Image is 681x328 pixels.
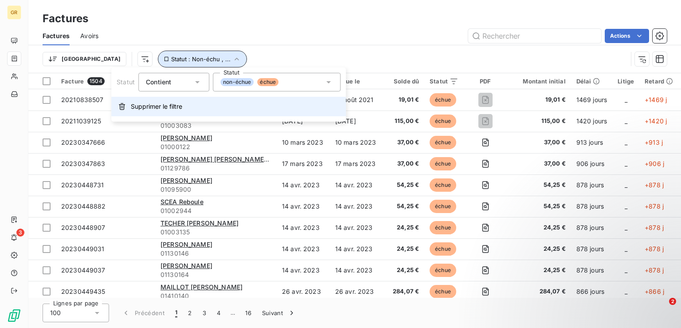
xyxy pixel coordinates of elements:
button: [GEOGRAPHIC_DATA] [43,52,126,66]
span: Factures [43,32,70,40]
div: PDF [469,78,501,85]
td: 10 mars 2023 [330,132,383,153]
div: GR [7,5,21,20]
span: Facture [61,78,84,85]
td: 878 jours [571,196,613,217]
span: 37,00 € [388,159,419,168]
span: échue [430,178,456,192]
span: _ [625,160,627,167]
span: 54,25 € [512,202,565,211]
button: 4 [211,304,226,322]
td: 1420 jours [571,111,613,132]
span: 284,07 € [388,287,419,296]
button: Supprimer le filtre [111,97,346,116]
span: … [226,306,240,320]
span: échue [430,285,456,298]
span: 01130146 [160,249,271,258]
button: 16 [240,304,257,322]
td: 878 jours [571,174,613,196]
span: échue [430,93,456,107]
span: 1 [175,308,177,317]
span: _ [625,202,627,210]
td: 14 avr. 2023 [277,174,330,196]
span: 20211039125 [61,117,102,125]
span: 24,25 € [388,245,419,253]
td: 14 avr. 2023 [277,260,330,281]
button: Actions [605,29,649,43]
span: échue [430,157,456,170]
span: échue [257,78,278,86]
span: 19,01 € [388,95,419,104]
span: Statut [117,78,135,86]
td: 14 avr. 2023 [330,196,383,217]
span: échue [430,136,456,149]
span: _ [625,117,627,125]
div: Délai [576,78,607,85]
td: [DATE] [330,111,383,132]
h3: Factures [43,11,88,27]
td: 1469 jours [571,89,613,111]
span: +913 j [645,138,663,146]
span: échue [430,264,456,277]
button: Suivant [257,304,301,322]
td: 14 avr. 2023 [330,217,383,238]
iframe: Intercom live chat [651,298,672,319]
button: Précédent [116,304,170,322]
button: 2 [183,304,197,322]
span: 37,00 € [512,159,565,168]
span: _ [625,181,627,189]
span: +878 j [645,224,664,231]
span: MAILLOT [PERSON_NAME] [160,283,243,291]
td: 14 avr. 2023 [330,260,383,281]
button: 1 [170,304,183,322]
span: échue [430,115,456,128]
span: 20230448731 [61,181,104,189]
td: 17 mars 2023 [277,153,330,174]
td: 14 avr. 2023 [277,196,330,217]
span: 37,00 € [388,138,419,147]
div: Statut [430,78,458,85]
div: Échue le [335,78,378,85]
span: échue [430,221,456,234]
td: 14 avr. 2023 [277,238,330,260]
td: 14 avr. 2023 [330,174,383,196]
span: 2 [669,298,676,305]
span: 01002944 [160,206,271,215]
span: 3 [16,229,24,237]
span: Avoirs [80,32,98,40]
span: échue [430,242,456,256]
span: 20210838507 [61,96,104,103]
span: 54,25 € [388,202,419,211]
td: 26 avr. 2023 [330,281,383,302]
span: 24,25 € [388,223,419,232]
span: SCEA Reboule [160,198,204,205]
td: 913 jours [571,132,613,153]
span: 20230449435 [61,288,106,295]
span: +1420 j [645,117,667,125]
span: [PERSON_NAME] [160,134,212,142]
span: 20230448907 [61,224,106,231]
span: TECHER [PERSON_NAME] [160,219,239,227]
span: 01003083 [160,121,271,130]
span: [PERSON_NAME] [PERSON_NAME] [PERSON_NAME] [160,155,320,163]
td: 878 jours [571,238,613,260]
span: _ [625,224,627,231]
div: Litige [618,78,634,85]
span: 115,00 € [388,117,419,126]
span: 20230347863 [61,160,106,167]
td: 878 jours [571,217,613,238]
span: 37,00 € [512,138,565,147]
td: 31 août 2021 [330,89,383,111]
span: Statut : Non-échu , ... [171,55,231,63]
td: 14 avr. 2023 [330,238,383,260]
div: Solde dû [388,78,419,85]
span: +878 j [645,181,664,189]
span: 1504 [87,77,105,85]
span: 54,25 € [512,181,565,190]
span: 01000122 [160,142,271,151]
span: +878 j [645,202,664,210]
div: Retard [645,78,673,85]
input: Rechercher [468,29,601,43]
span: 115,00 € [512,117,565,126]
span: Contient [146,78,171,86]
